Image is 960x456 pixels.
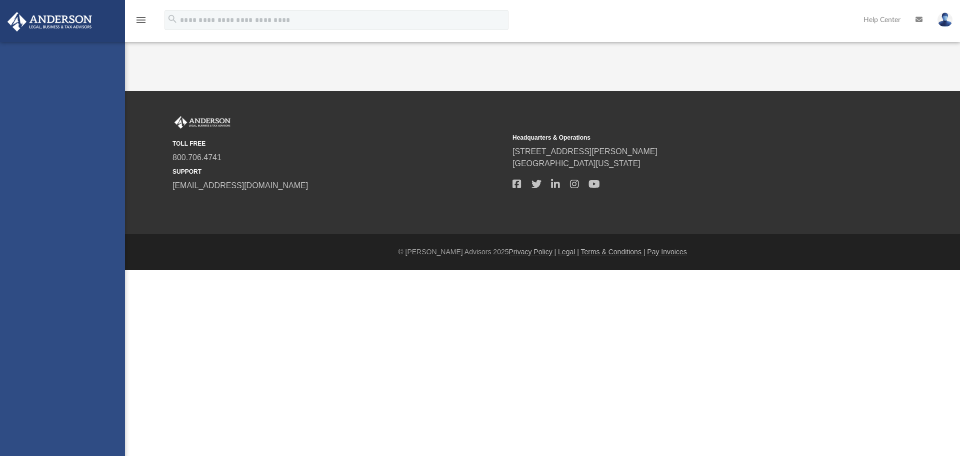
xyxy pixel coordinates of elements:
i: menu [135,14,147,26]
small: TOLL FREE [172,139,505,148]
a: [GEOGRAPHIC_DATA][US_STATE] [512,159,640,168]
a: Privacy Policy | [509,248,556,256]
small: SUPPORT [172,167,505,176]
a: Pay Invoices [647,248,686,256]
i: search [167,14,178,25]
div: © [PERSON_NAME] Advisors 2025 [125,247,960,257]
a: Terms & Conditions | [581,248,645,256]
a: 800.706.4741 [172,153,221,162]
img: Anderson Advisors Platinum Portal [172,116,232,129]
img: Anderson Advisors Platinum Portal [4,12,95,32]
img: User Pic [937,13,952,27]
a: [EMAIL_ADDRESS][DOMAIN_NAME] [172,181,308,190]
a: Legal | [558,248,579,256]
a: [STREET_ADDRESS][PERSON_NAME] [512,147,657,156]
small: Headquarters & Operations [512,133,845,142]
a: menu [135,19,147,26]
